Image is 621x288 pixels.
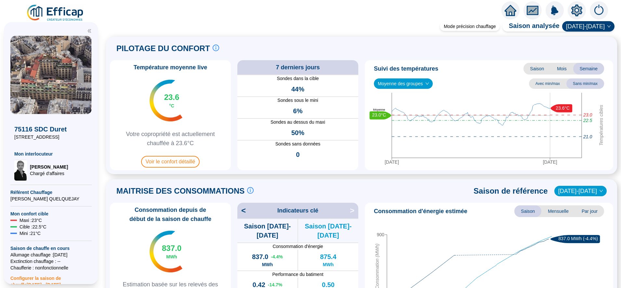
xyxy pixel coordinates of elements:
[14,125,88,134] span: 75116 SDC Duret
[558,236,598,241] text: 837.0 MWh (-4.4%)
[271,254,283,260] span: -4.4 %
[237,271,358,278] span: Performance du batiment
[425,82,429,86] span: down
[372,112,386,117] text: 23.0°C
[607,24,611,28] span: down
[10,189,92,196] span: Référent Chauffage
[237,222,297,240] span: Saison [DATE]-[DATE]
[237,243,358,250] span: Consommation d'énergie
[566,78,604,89] span: Sans min/max
[377,232,385,237] tspan: 900
[298,222,358,240] span: Saison [DATE]-[DATE]
[541,205,575,217] span: Mensuelle
[116,43,210,54] span: PILOTAGE DU CONFORT
[440,22,500,31] div: Mode précision chauffage
[474,186,548,196] span: Saison de référence
[14,160,27,181] img: Chargé d'affaires
[323,261,334,268] span: MWh
[543,159,557,165] tspan: [DATE]
[374,64,438,73] span: Suivi des températures
[20,217,42,224] span: Maxi : 23 °C
[373,108,385,111] text: Moyenne
[169,103,174,109] span: °C
[378,79,429,89] span: Moyenne des groupes
[30,164,68,170] span: [PERSON_NAME]
[14,151,88,157] span: Mon interlocuteur
[262,261,273,268] span: MWh
[527,5,538,16] span: fund
[291,128,304,137] span: 50%
[583,118,592,123] tspan: 22.5
[529,78,566,89] span: Avec min/max
[116,186,244,196] span: MAITRISE DES CONSOMMATIONS
[523,63,550,75] span: Saison
[112,130,228,148] span: Votre copropriété est actuellement chauffée à 23.6°C
[166,254,177,260] span: MWh
[30,170,68,177] span: Chargé d'affaires
[10,245,92,252] span: Saison de chauffe en cours
[599,189,603,193] span: down
[87,29,92,33] span: double-left
[350,205,358,216] span: >
[385,159,399,165] tspan: [DATE]
[558,186,603,196] span: 2023-2024
[130,63,211,72] span: Température moyenne live
[10,271,92,288] span: Configurer la saison de chauffe [DATE] - [DATE]
[374,207,467,216] span: Consommation d'énergie estimée
[505,5,516,16] span: home
[237,119,358,126] span: Sondes au dessus du maxi
[162,243,181,254] span: 837.0
[550,63,573,75] span: Mois
[276,63,320,72] span: 7 derniers jours
[320,252,336,261] span: 875.4
[237,205,246,216] span: <
[10,258,92,265] span: Exctinction chauffage : --
[213,45,219,51] span: info-circle
[268,281,282,288] span: -14.7 %
[296,150,299,159] span: 0
[502,21,560,32] span: Saison analysée
[10,211,92,217] span: Mon confort cible
[514,205,541,217] span: Saison
[20,224,46,230] span: Cible : 22.5 °C
[599,105,604,146] tspan: Températures cibles
[571,5,583,16] span: setting
[112,205,228,224] span: Consommation depuis de début de la saison de chauffe
[575,205,604,217] span: Par jour
[583,112,592,117] tspan: 23.0
[583,134,592,139] tspan: 21.0
[237,75,358,82] span: Sondes dans la cible
[277,206,318,215] span: Indicateurs clé
[26,4,85,22] img: efficap energie logo
[590,1,608,20] img: alerts
[546,1,564,20] img: alerts
[14,134,88,140] span: [STREET_ADDRESS]
[247,187,254,194] span: info-circle
[10,252,92,258] span: Allumage chauffage : [DATE]
[573,63,604,75] span: Semaine
[20,230,41,237] span: Mini : 21 °C
[566,21,611,31] span: 2024-2025
[164,92,179,103] span: 23.6
[10,265,92,271] span: Chaufferie : non fonctionnelle
[237,141,358,147] span: Sondes sans données
[150,80,182,121] img: indicateur températures
[141,156,200,168] span: Voir le confort détaillé
[252,252,268,261] span: 837.0
[293,106,303,116] span: 6%
[10,196,92,202] span: [PERSON_NAME] QUELQUEJAY
[291,85,304,94] span: 44%
[150,231,182,272] img: indicateur températures
[237,97,358,104] span: Sondes sous le mini
[556,105,570,110] text: 23.6°C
